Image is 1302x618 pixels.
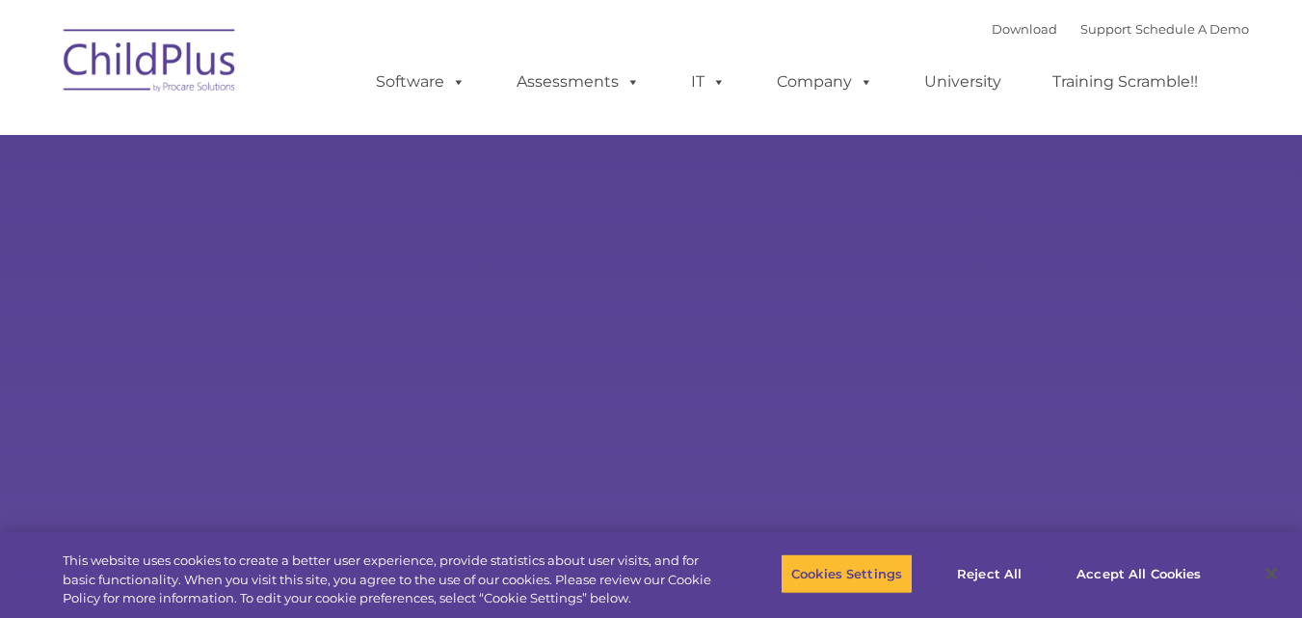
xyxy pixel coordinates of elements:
a: Support [1080,21,1131,37]
div: This website uses cookies to create a better user experience, provide statistics about user visit... [63,551,716,608]
a: Assessments [497,63,659,101]
font: | [992,21,1249,37]
a: Training Scramble!! [1033,63,1217,101]
button: Reject All [929,553,1050,594]
button: Accept All Cookies [1066,553,1211,594]
a: Software [357,63,485,101]
a: Download [992,21,1057,37]
a: IT [672,63,745,101]
img: ChildPlus by Procare Solutions [54,15,247,112]
a: Company [757,63,892,101]
a: University [905,63,1021,101]
button: Close [1250,552,1292,595]
a: Schedule A Demo [1135,21,1249,37]
button: Cookies Settings [781,553,913,594]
